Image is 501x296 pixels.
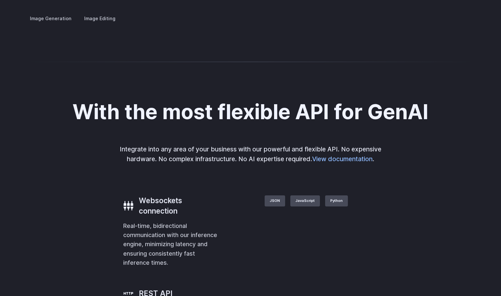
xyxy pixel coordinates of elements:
[115,144,386,164] p: Integrate into any area of your business with our powerful and flexible API. No expensive hardwar...
[73,101,428,123] h2: With the most flexible API for GenAI
[325,195,348,206] label: Python
[265,195,285,206] label: JSON
[139,195,219,216] h3: Websockets connection
[24,13,77,24] label: Image Generation
[290,195,320,206] label: JavaScript
[312,155,373,163] a: View documentation
[79,13,121,24] label: Image Editing
[123,221,219,267] p: Real-time, bidirectional communication with our inference engine, minimizing latency and ensuring...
